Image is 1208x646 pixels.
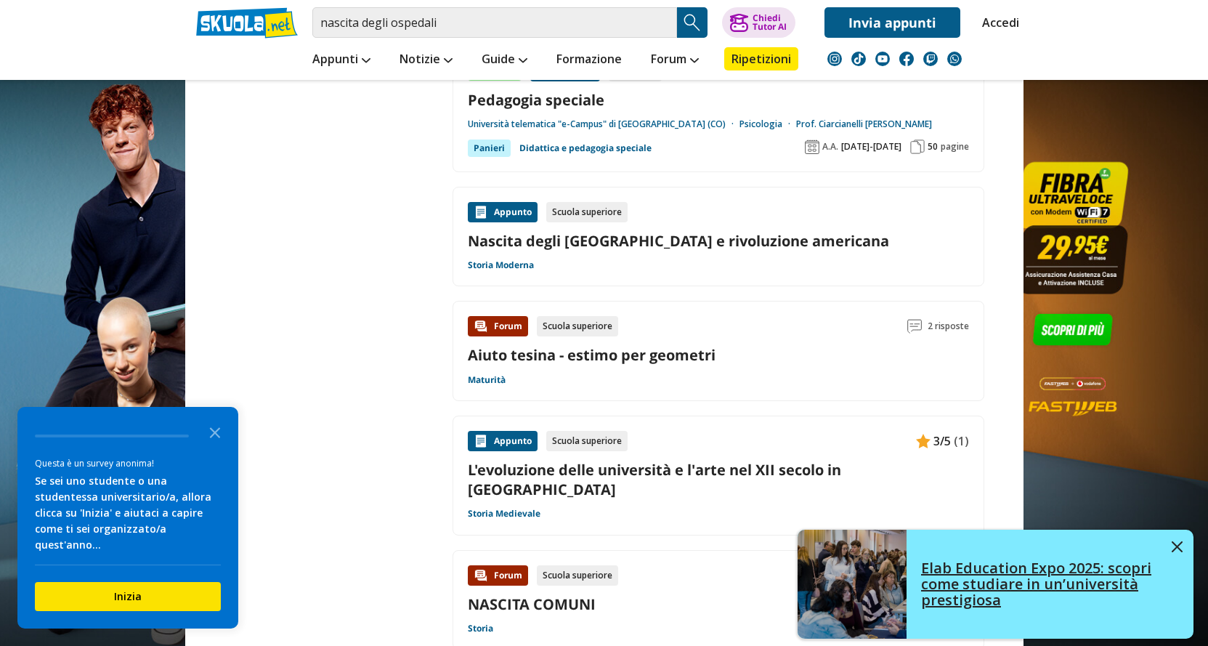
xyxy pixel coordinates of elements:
[933,432,951,451] span: 3/5
[824,7,960,38] a: Invia appunti
[916,434,931,448] img: Appunti contenuto
[396,47,456,73] a: Notizie
[468,623,493,634] a: Storia
[875,52,890,66] img: youtube
[798,530,1193,639] a: Elab Education Expo 2025: scopri come studiare in un’università prestigiosa
[468,316,528,336] div: Forum
[468,460,969,499] a: L'evoluzione delle università e l'arte nel XII secolo in [GEOGRAPHIC_DATA]
[468,140,511,157] div: Panieri
[677,7,708,38] button: Search Button
[647,47,702,73] a: Forum
[546,431,628,451] div: Scuola superiore
[753,14,787,31] div: Chiedi Tutor AI
[312,7,677,38] input: Cerca appunti, riassunti o versioni
[537,565,618,586] div: Scuola superiore
[928,316,969,336] span: 2 risposte
[805,140,819,154] img: Anno accademico
[17,407,238,629] div: Survey
[907,319,922,334] img: Commenti lettura
[468,565,528,586] div: Forum
[1172,541,1183,552] img: close
[923,52,938,66] img: twitch
[681,12,703,33] img: Cerca appunti, riassunti o versioni
[941,141,969,153] span: pagine
[537,316,618,336] div: Scuola superiore
[722,7,795,38] button: ChiediTutor AI
[519,140,652,157] a: Didattica e pedagogia speciale
[468,345,716,365] a: Aiuto tesina - estimo per geometri
[468,508,540,520] a: Storia Medievale
[724,47,798,70] a: Ripetizioni
[468,202,538,222] div: Appunto
[827,52,842,66] img: instagram
[468,431,538,451] div: Appunto
[468,231,969,251] a: Nascita degli [GEOGRAPHIC_DATA] e rivoluzione americana
[468,118,739,130] a: Università telematica "e-Campus" di [GEOGRAPHIC_DATA] (CO)
[35,456,221,470] div: Questa è un survey anonima!
[478,47,531,73] a: Guide
[468,374,506,386] a: Maturità
[739,118,796,130] a: Psicologia
[200,417,230,446] button: Close the survey
[921,560,1161,608] h4: Elab Education Expo 2025: scopri come studiare in un’università prestigiosa
[474,319,488,334] img: Forum contenuto
[910,140,925,154] img: Pagine
[35,473,221,553] div: Se sei uno studente o una studentessa universitario/a, allora clicca su 'Inizia' e aiutaci a capi...
[546,202,628,222] div: Scuola superiore
[474,568,488,583] img: Forum contenuto
[982,7,1013,38] a: Accedi
[947,52,962,66] img: WhatsApp
[468,90,969,110] a: Pedagogia speciale
[796,118,932,130] a: Prof. Ciarcianelli [PERSON_NAME]
[928,141,938,153] span: 50
[822,141,838,153] span: A.A.
[851,52,866,66] img: tiktok
[899,52,914,66] img: facebook
[553,47,625,73] a: Formazione
[841,141,901,153] span: [DATE]-[DATE]
[35,582,221,611] button: Inizia
[474,205,488,219] img: Appunti contenuto
[468,594,596,614] a: NASCITA COMUNI
[468,259,534,271] a: Storia Moderna
[474,434,488,448] img: Appunti contenuto
[309,47,374,73] a: Appunti
[954,432,969,451] span: (1)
